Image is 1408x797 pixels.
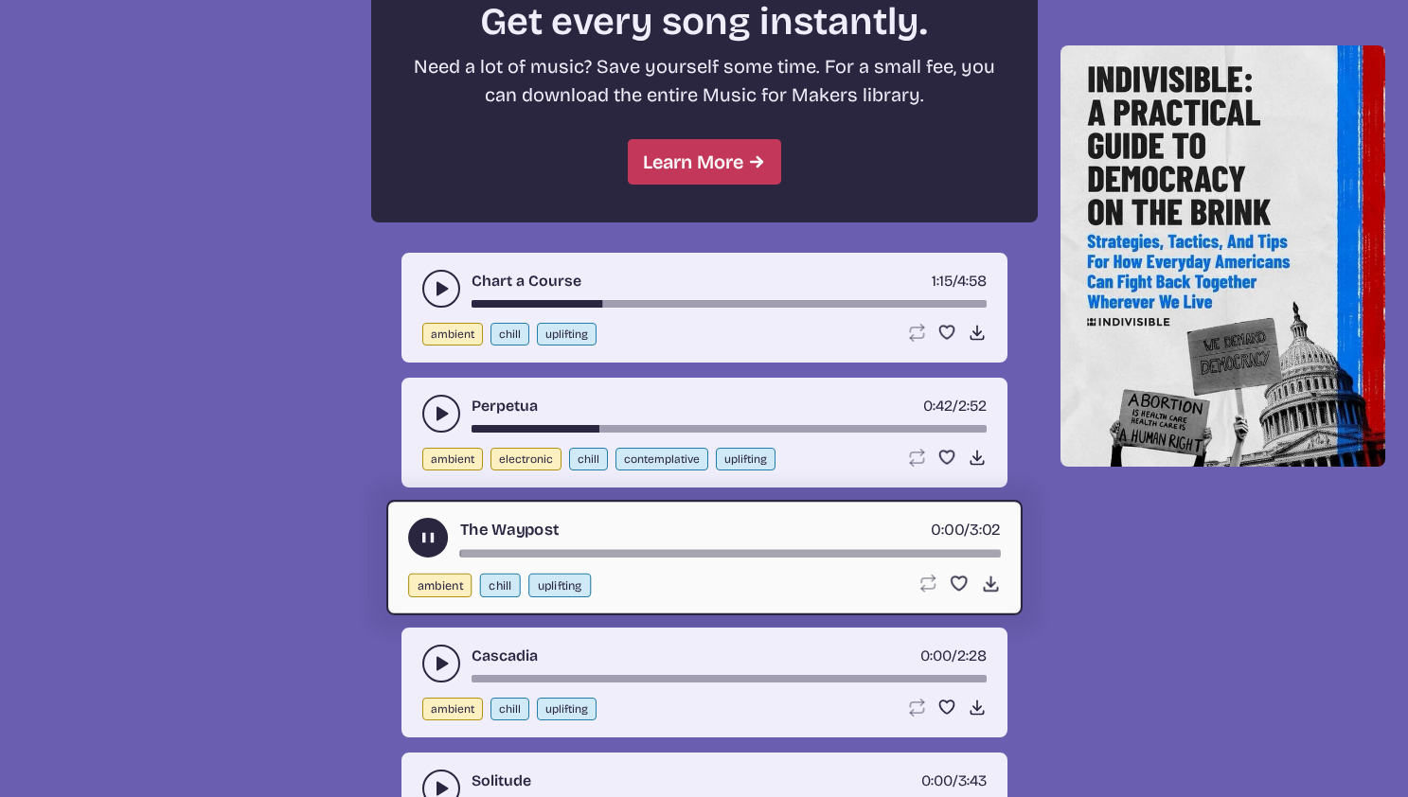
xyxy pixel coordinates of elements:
[422,448,483,470] button: ambient
[528,574,591,597] button: uplifting
[907,698,926,717] button: Loop
[923,397,953,415] span: timer
[422,323,483,345] button: ambient
[479,574,520,597] button: chill
[472,270,581,292] a: Chart a Course
[422,395,460,433] button: play-pause toggle
[716,448,775,470] button: uplifting
[408,574,472,597] button: ambient
[907,323,926,342] button: Loop
[931,520,964,539] span: timer
[490,698,529,720] button: chill
[937,448,956,467] button: Favorite
[917,574,936,593] button: Loop
[923,395,987,417] div: /
[422,645,460,682] button: play-pause toggle
[921,770,987,792] div: /
[949,574,969,593] button: Favorite
[537,698,597,720] button: uplifting
[931,518,1000,541] div: /
[932,270,987,292] div: /
[920,646,952,664] span: timer
[958,397,987,415] span: 2:52
[921,771,953,789] span: timer
[628,139,781,185] a: Learn More
[472,675,987,682] div: song-time-bar
[408,518,448,558] button: play-pause toggle
[957,646,987,664] span: 2:28
[405,52,1004,109] p: Need a lot of music? Save yourself some time. For a small fee, you can download the entire Music ...
[490,323,529,345] button: chill
[569,448,608,470] button: chill
[957,272,987,290] span: 4:58
[907,448,926,467] button: Loop
[937,323,956,342] button: Favorite
[958,771,987,789] span: 3:43
[472,395,538,417] a: Perpetua
[937,698,956,717] button: Favorite
[472,425,987,433] div: song-time-bar
[422,698,483,720] button: ambient
[932,272,953,290] span: timer
[472,645,538,667] a: Cascadia
[472,770,531,792] a: Solitude
[920,645,987,667] div: /
[490,448,561,470] button: electronic
[459,550,1000,558] div: song-time-bar
[1060,45,1386,467] img: Help save our democracy!
[537,323,597,345] button: uplifting
[459,518,559,541] a: The Waypost
[422,270,460,308] button: play-pause toggle
[970,520,1001,539] span: 3:02
[615,448,708,470] button: contemplative
[472,300,987,308] div: song-time-bar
